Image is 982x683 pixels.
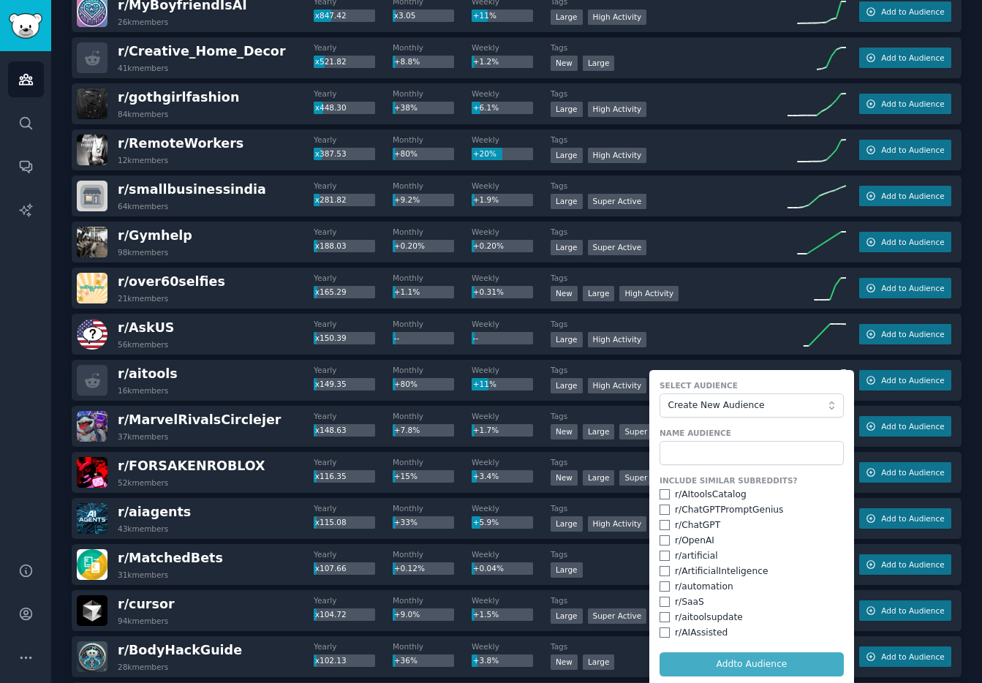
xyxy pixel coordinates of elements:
[314,503,393,513] dt: Yearly
[881,421,944,431] span: Add to Audience
[881,329,944,339] span: Add to Audience
[393,595,472,605] dt: Monthly
[118,136,243,151] span: r/ RemoteWorkers
[393,42,472,53] dt: Monthly
[551,181,788,191] dt: Tags
[118,570,168,580] div: 31k members
[118,478,168,488] div: 52k members
[551,148,583,163] div: Large
[675,611,743,624] div: r/ aitoolsupdate
[77,181,107,211] img: smallbusinessindia
[675,581,733,594] div: r/ automation
[859,186,951,206] button: Add to Audience
[314,319,393,329] dt: Yearly
[859,48,951,68] button: Add to Audience
[315,149,347,158] span: x387.53
[315,57,347,66] span: x521.82
[77,135,107,165] img: RemoteWorkers
[551,42,788,53] dt: Tags
[881,53,944,63] span: Add to Audience
[473,426,499,434] span: +1.7%
[118,201,168,211] div: 64k members
[118,17,168,27] div: 26k members
[859,324,951,344] button: Add to Audience
[583,56,615,71] div: Large
[77,227,107,257] img: Gymhelp
[551,10,583,25] div: Large
[551,641,788,652] dt: Tags
[859,1,951,22] button: Add to Audience
[619,424,679,439] div: Super Active
[118,339,168,350] div: 56k members
[472,227,551,237] dt: Weekly
[859,232,951,252] button: Add to Audience
[551,608,583,624] div: Large
[393,457,472,467] dt: Monthly
[551,319,788,329] dt: Tags
[472,641,551,652] dt: Weekly
[394,149,418,158] span: +80%
[472,88,551,99] dt: Weekly
[588,608,647,624] div: Super Active
[551,411,788,421] dt: Tags
[551,240,583,255] div: Large
[315,426,347,434] span: x148.63
[118,431,168,442] div: 37k members
[675,596,704,609] div: r/ SaaS
[675,535,714,548] div: r/ OpenAI
[551,503,788,513] dt: Tags
[118,597,175,611] span: r/ cursor
[473,57,499,66] span: +1.2%
[394,426,420,434] span: +7.8%
[551,273,788,283] dt: Tags
[660,393,844,418] button: Create New Audience
[881,237,944,247] span: Add to Audience
[394,57,420,66] span: +8.8%
[472,319,551,329] dt: Weekly
[394,195,420,204] span: +9.2%
[660,380,844,390] label: Select Audience
[118,320,174,335] span: r/ AskUS
[472,595,551,605] dt: Weekly
[118,662,168,672] div: 28k members
[472,135,551,145] dt: Weekly
[859,646,951,667] button: Add to Audience
[675,550,718,563] div: r/ artificial
[118,412,281,427] span: r/ MarvelRivalsCirclejer
[859,600,951,621] button: Add to Audience
[551,365,788,375] dt: Tags
[314,273,393,283] dt: Yearly
[859,140,951,160] button: Add to Audience
[118,459,265,473] span: r/ FORSAKENROBLOX
[675,627,728,640] div: r/ AIAssisted
[315,11,347,20] span: x847.42
[588,378,647,393] div: High Activity
[551,595,788,605] dt: Tags
[551,227,788,237] dt: Tags
[583,654,615,670] div: Large
[394,333,400,342] span: --
[881,7,944,17] span: Add to Audience
[314,181,393,191] dt: Yearly
[77,595,107,626] img: cursor
[551,332,583,347] div: Large
[660,428,844,438] label: Name Audience
[583,470,615,486] div: Large
[472,503,551,513] dt: Weekly
[394,241,425,250] span: +0.20%
[393,273,472,283] dt: Monthly
[77,549,107,580] img: MatchedBets
[472,181,551,191] dt: Weekly
[394,287,420,296] span: +1.1%
[77,503,107,534] img: aiagents
[315,472,347,480] span: x116.35
[881,652,944,662] span: Add to Audience
[551,102,583,117] div: Large
[859,416,951,437] button: Add to Audience
[473,287,504,296] span: +0.31%
[881,559,944,570] span: Add to Audience
[394,11,416,20] span: x3.05
[473,610,499,619] span: +1.5%
[314,88,393,99] dt: Yearly
[551,549,788,559] dt: Tags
